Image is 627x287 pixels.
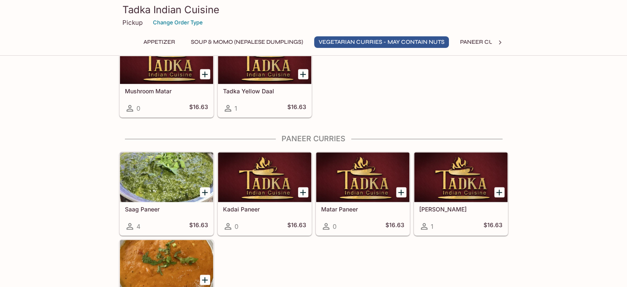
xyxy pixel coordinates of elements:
[494,187,505,197] button: Add Paneer Makhani
[316,152,410,235] a: Matar Paneer0$16.63
[396,187,406,197] button: Add Matar Paneer
[200,275,210,285] button: Add Paneer Tikka Masala
[218,34,311,84] div: Tadka Yellow Daal
[484,221,503,231] h5: $16.63
[298,69,308,79] button: Add Tadka Yellow Daal
[218,152,312,235] a: Kadai Paneer0$16.63
[414,152,508,235] a: [PERSON_NAME]1$16.63
[385,221,404,231] h5: $16.63
[125,88,208,95] h5: Mushroom Matar
[223,206,306,213] h5: Kadai Paneer
[218,34,312,117] a: Tadka Yellow Daal1$16.63
[218,152,311,202] div: Kadai Paneer
[136,104,140,112] span: 0
[321,206,404,213] h5: Matar Paneer
[316,152,409,202] div: Matar Paneer
[119,134,508,143] h4: Paneer Curries
[223,88,306,95] h5: Tadka Yellow Daal
[414,152,507,202] div: Paneer Makhani
[235,223,238,230] span: 0
[139,36,180,48] button: Appetizer
[136,223,141,230] span: 4
[456,36,515,48] button: Paneer Curries
[120,34,213,84] div: Mushroom Matar
[419,206,503,213] h5: [PERSON_NAME]
[122,3,505,16] h3: Tadka Indian Cuisine
[125,206,208,213] h5: Saag Paneer
[200,69,210,79] button: Add Mushroom Matar
[333,223,336,230] span: 0
[235,104,237,112] span: 1
[189,103,208,113] h5: $16.63
[298,187,308,197] button: Add Kadai Paneer
[287,103,306,113] h5: $16.63
[186,36,308,48] button: Soup & Momo (Nepalese Dumplings)
[200,187,210,197] button: Add Saag Paneer
[149,16,207,29] button: Change Order Type
[120,152,213,202] div: Saag Paneer
[120,34,214,117] a: Mushroom Matar0$16.63
[431,223,433,230] span: 1
[122,19,143,26] p: Pickup
[120,152,214,235] a: Saag Paneer4$16.63
[189,221,208,231] h5: $16.63
[287,221,306,231] h5: $16.63
[314,36,449,48] button: Vegetarian Curries - may contain nuts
